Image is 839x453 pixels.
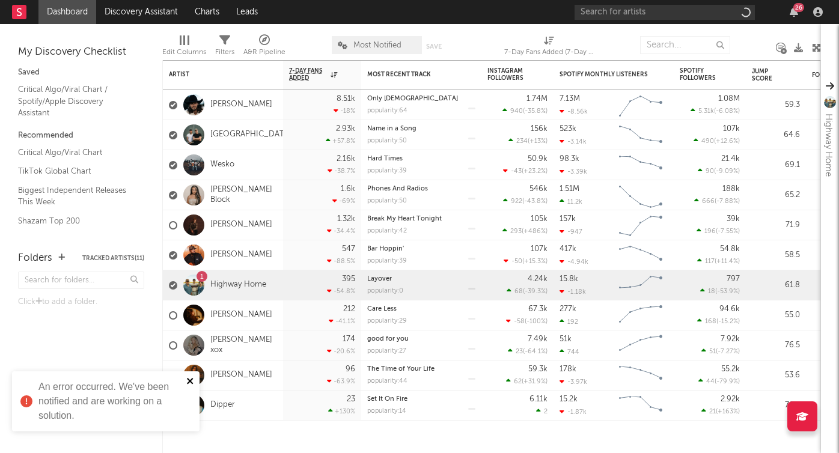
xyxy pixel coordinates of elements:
[718,228,738,235] span: -7.55 %
[709,409,716,415] span: 21
[560,378,587,386] div: -3.97k
[614,360,668,391] svg: Chart title
[723,125,740,133] div: 107k
[18,272,144,289] input: Search for folders...
[342,275,355,283] div: 395
[343,335,355,343] div: 174
[752,68,782,82] div: Jump Score
[38,380,183,423] div: An error occurred. We've been notified and are working on a solution.
[210,160,234,170] a: Wesko
[752,338,800,353] div: 76.5
[560,168,587,175] div: -3.39k
[752,98,800,112] div: 59.3
[334,107,355,115] div: -18 %
[698,108,714,115] span: 5.31k
[367,96,475,102] div: Only Bible
[560,288,586,296] div: -1.18k
[336,125,355,133] div: 2.93k
[504,30,594,65] div: 7-Day Fans Added (7-Day Fans Added)
[487,67,529,82] div: Instagram Followers
[614,270,668,300] svg: Chart title
[210,280,266,290] a: Highway Home
[560,275,578,283] div: 15.8k
[342,245,355,253] div: 547
[337,95,355,103] div: 8.51k
[544,409,548,415] span: 2
[506,377,548,385] div: ( )
[716,379,738,385] span: -79.9 %
[560,198,582,205] div: 11.2k
[721,155,740,163] div: 21.4k
[614,180,668,210] svg: Chart title
[575,5,755,20] input: Search for artists
[329,317,355,325] div: -41.1 %
[18,146,132,159] a: Critical Algo/Viral Chart
[752,398,800,413] div: 70.5
[516,138,528,145] span: 234
[716,168,738,175] span: -9.09 %
[367,366,435,372] a: The Time of Your Life
[529,395,548,403] div: 6.11k
[708,288,715,295] span: 18
[215,30,234,65] div: Filters
[332,197,355,205] div: -69 %
[353,41,401,49] span: Most Notified
[337,155,355,163] div: 2.16k
[367,246,404,252] a: Bar Hoppin'
[614,240,668,270] svg: Chart title
[503,167,548,175] div: ( )
[516,348,523,355] span: 23
[560,228,582,236] div: -947
[367,276,392,282] a: Layover
[367,378,407,385] div: popularity: 44
[560,408,587,416] div: -1.87k
[18,83,132,120] a: Critical Algo/Viral Chart / Spotify/Apple Discovery Assistant
[511,168,522,175] span: -43
[162,45,206,59] div: Edit Columns
[752,248,800,263] div: 58.5
[752,188,800,202] div: 65.2
[18,129,144,143] div: Recommended
[727,215,740,223] div: 39k
[18,251,52,266] div: Folders
[560,305,576,313] div: 277k
[243,30,285,65] div: A&R Pipeline
[525,348,546,355] span: -64.1 %
[510,228,522,235] span: 293
[162,30,206,65] div: Edit Columns
[243,45,285,59] div: A&R Pipeline
[752,218,800,233] div: 71.9
[367,396,475,403] div: Set It On Fire
[210,185,277,205] a: [PERSON_NAME] Block
[560,335,572,343] div: 51k
[752,308,800,323] div: 55.0
[367,306,397,312] a: Care Less
[526,95,548,103] div: 1.74M
[793,3,804,12] div: 26
[511,258,522,265] span: -50
[614,210,668,240] svg: Chart title
[720,245,740,253] div: 54.8k
[717,288,738,295] span: -53.9 %
[367,96,458,102] a: Only [DEMOGRAPHIC_DATA]
[367,408,406,415] div: popularity: 14
[531,215,548,223] div: 105k
[701,138,714,145] span: 490
[82,255,144,261] button: Tracked Artists(11)
[210,250,272,260] a: [PERSON_NAME]
[531,125,548,133] div: 156k
[721,395,740,403] div: 2.92k
[367,156,403,162] a: Hard Times
[18,45,144,59] div: My Discovery Checklist
[614,300,668,330] svg: Chart title
[210,220,272,230] a: [PERSON_NAME]
[614,90,668,120] svg: Chart title
[700,287,740,295] div: ( )
[18,65,144,80] div: Saved
[524,258,546,265] span: +15.3 %
[367,336,409,342] a: good for you
[716,138,738,145] span: +12.6 %
[510,108,523,115] span: 940
[560,318,578,326] div: 192
[722,185,740,193] div: 188k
